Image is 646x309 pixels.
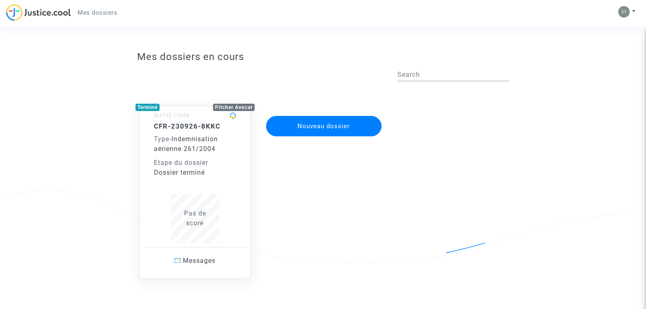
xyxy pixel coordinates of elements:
[6,4,71,21] img: jc-logo.svg
[154,135,171,143] span: -
[183,257,215,265] span: Messages
[154,135,218,153] span: Indemnisation aérienne 261/2004
[265,111,383,118] a: Nouveau dossier
[618,6,630,18] img: 4cbacb635473f8122cdadf87fe679ec4
[154,168,236,178] div: Dossier terminé
[78,9,117,16] span: Mes dossiers
[137,51,509,63] h3: Mes dossiers en cours
[131,89,259,279] a: TerminéPitcher Avocat[DATE] 11h34CFR-230926-8KKCType-Indemnisation aérienne 261/2004Etape du doss...
[266,116,382,136] button: Nouveau dossier
[154,112,189,118] small: [DATE] 11h34
[154,158,236,168] div: Etape du dossier
[71,7,124,19] a: Mes dossiers
[154,122,236,130] h5: CFR-230926-8KKC
[184,209,206,227] span: Pas de score
[213,104,255,111] div: Pitcher Avocat
[135,104,160,111] div: Terminé
[144,247,246,274] a: Messages
[154,135,169,143] span: Type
